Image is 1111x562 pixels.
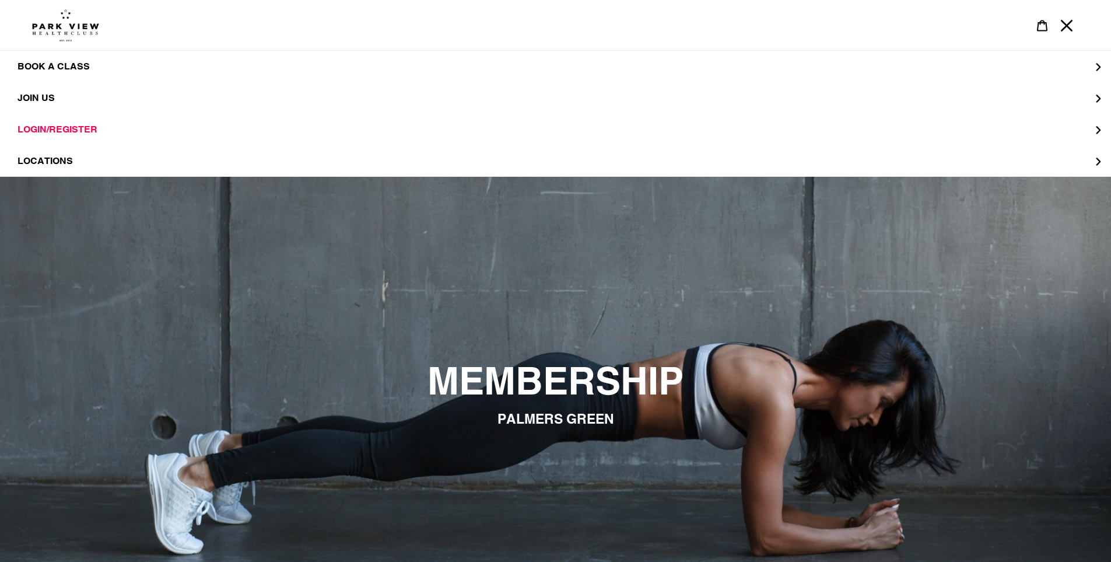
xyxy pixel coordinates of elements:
[32,9,99,41] img: Park view health clubs is a gym near you.
[17,61,90,72] span: BOOK A CLASS
[17,124,97,135] span: LOGIN/REGISTER
[497,411,614,427] span: PALMERS GREEN
[238,359,874,404] h2: MEMBERSHIP
[1054,13,1079,38] button: Menu
[17,92,55,103] span: JOIN US
[17,155,73,167] span: LOCATIONS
